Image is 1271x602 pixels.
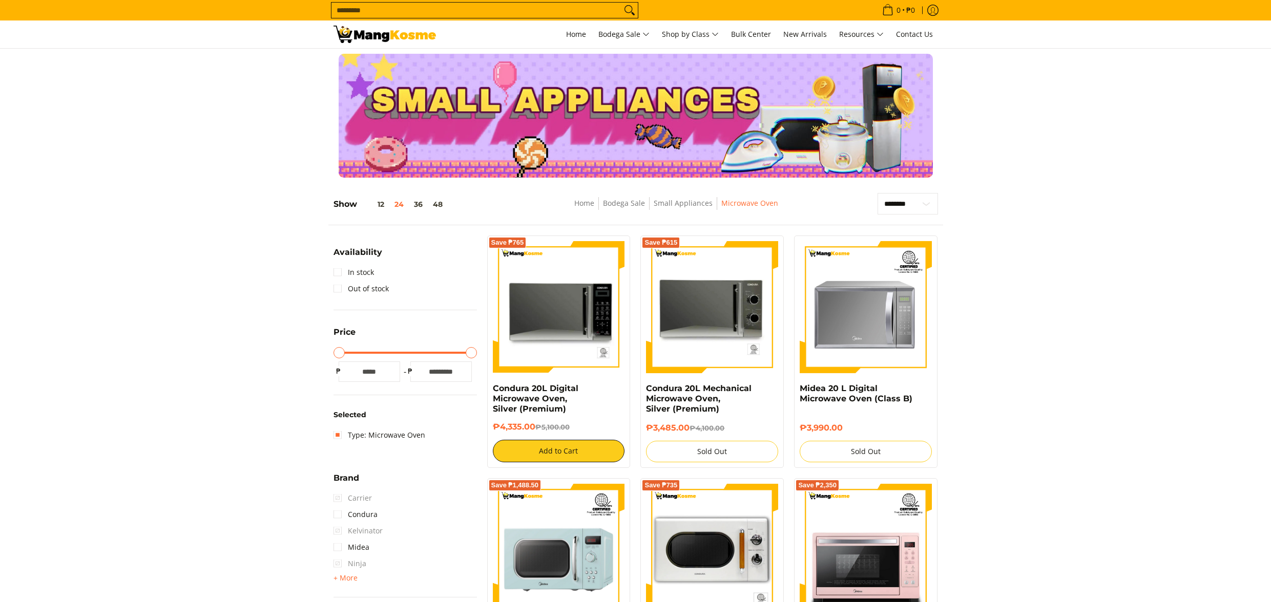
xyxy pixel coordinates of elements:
[574,198,594,208] a: Home
[839,28,884,41] span: Resources
[891,20,938,48] a: Contact Us
[644,482,677,488] span: Save ₱735
[800,423,932,433] h6: ₱3,990.00
[834,20,889,48] a: Resources
[598,28,650,41] span: Bodega Sale
[493,241,625,373] img: 20-liter-digital-microwave-oven-silver-full-front-view-mang-kosme
[493,383,578,414] a: Condura 20L Digital Microwave Oven, Silver (Premium)
[334,328,356,344] summary: Open
[895,7,902,14] span: 0
[493,422,625,432] h6: ₱4,335.00
[334,427,425,443] a: Type: Microwave Oven
[334,248,382,256] span: Availability
[334,264,374,281] a: In stock
[491,240,524,246] span: Save ₱765
[879,5,918,16] span: •
[721,197,778,210] span: Microwave Oven
[783,29,827,39] span: New Arrivals
[334,574,358,582] span: + More
[334,490,372,506] span: Carrier
[334,474,359,482] span: Brand
[428,200,448,208] button: 48
[662,28,719,41] span: Shop by Class
[690,424,724,432] del: ₱4,100.00
[334,572,358,584] summary: Open
[491,482,539,488] span: Save ₱1,488.50
[800,441,932,462] button: Sold Out
[593,20,655,48] a: Bodega Sale
[603,198,645,208] a: Bodega Sale
[646,383,752,414] a: Condura 20L Mechanical Microwave Oven, Silver (Premium)
[334,411,477,420] h6: Selected
[726,20,776,48] a: Bulk Center
[657,20,724,48] a: Shop by Class
[405,366,415,376] span: ₱
[334,366,344,376] span: ₱
[334,474,359,490] summary: Open
[654,198,713,208] a: Small Appliances
[334,506,378,523] a: Condura
[731,29,771,39] span: Bulk Center
[446,20,938,48] nav: Main Menu
[800,383,912,403] a: Midea 20 L Digital Microwave Oven (Class B)
[646,423,778,433] h6: ₱3,485.00
[334,523,383,539] span: Kelvinator
[506,197,846,220] nav: Breadcrumbs
[561,20,591,48] a: Home
[334,281,389,297] a: Out of stock
[778,20,832,48] a: New Arrivals
[334,248,382,264] summary: Open
[621,3,638,18] button: Search
[646,241,778,373] img: Condura 20L Mechanical Microwave Oven, Silver (Premium)
[800,241,932,373] img: Midea 20 L Digital Microwave Oven (Class B)
[905,7,916,14] span: ₱0
[334,555,366,572] span: Ninja
[334,199,448,209] h5: Show
[334,328,356,336] span: Price
[357,200,389,208] button: 12
[409,200,428,208] button: 36
[566,29,586,39] span: Home
[646,441,778,462] button: Sold Out
[535,423,570,431] del: ₱5,100.00
[493,440,625,462] button: Add to Cart
[798,482,837,488] span: Save ₱2,350
[896,29,933,39] span: Contact Us
[644,240,677,246] span: Save ₱615
[389,200,409,208] button: 24
[334,26,436,43] img: Small Appliances l Mang Kosme: Home Appliances Warehouse Sale Microwave Oven
[334,539,369,555] a: Midea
